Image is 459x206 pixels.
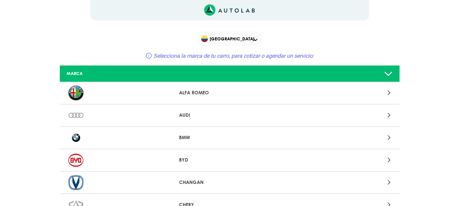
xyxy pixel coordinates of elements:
img: ALFA ROMEO [68,86,84,100]
img: AUDI [68,108,84,123]
div: Flag of COLOMBIA[GEOGRAPHIC_DATA] [197,31,262,46]
p: ALFA ROMEO [179,89,280,96]
img: Flag of COLOMBIA [201,35,208,42]
img: BMW [68,130,84,145]
a: Link al sitio de autolab [204,6,255,13]
p: BYD [179,156,280,164]
p: AUDI [179,112,280,119]
span: Selecciona la marca de tu carro, para cotizar o agendar un servicio: [154,53,314,59]
div: MARCA [61,70,174,77]
p: CHANGAN [179,179,280,186]
img: CHANGAN [68,175,84,190]
p: BMW [179,134,280,141]
span: [GEOGRAPHIC_DATA] [201,34,259,43]
img: BYD [68,153,84,168]
a: MARCA [60,65,400,82]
